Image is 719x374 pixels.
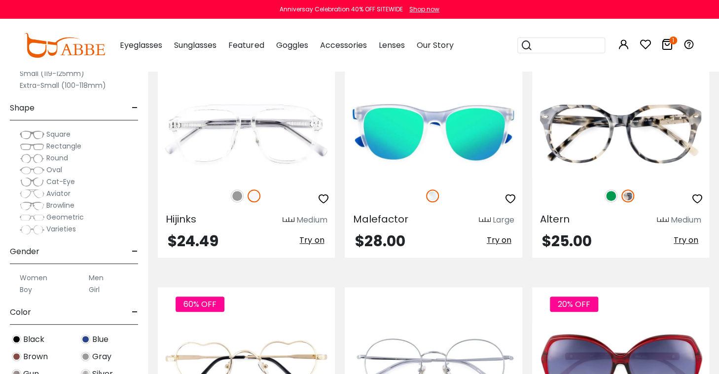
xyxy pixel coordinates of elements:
[296,234,327,247] button: Try on
[426,189,439,202] img: Clear
[378,39,404,51] span: Lenses
[132,96,138,120] span: -
[487,234,511,246] span: Try on
[20,272,47,284] label: Women
[132,300,138,324] span: -
[416,39,453,51] span: Our Story
[20,165,44,175] img: Oval.png
[89,272,104,284] label: Men
[20,142,44,151] img: Rectangle.png
[10,96,35,120] span: Shape
[345,90,522,179] img: Fclear Malefactor - TR ,Universal Bridge Fit
[605,189,617,202] img: Green
[10,240,39,263] span: Gender
[248,189,260,202] img: Translucent
[23,351,48,363] span: Brown
[299,234,324,246] span: Try on
[166,212,196,226] span: Hijinks
[46,212,84,222] span: Geometric
[20,177,44,187] img: Cat-Eye.png
[24,33,105,58] img: abbeglasses.com
[671,234,701,247] button: Try on
[20,224,44,235] img: Varieties.png
[296,214,327,226] div: Medium
[276,39,308,51] span: Goggles
[674,234,698,246] span: Try on
[532,90,709,179] img: Ivory-tortoise Altern - Acetate ,Universal Bridge Fit
[20,153,44,163] img: Round.png
[89,284,100,296] label: Girl
[46,165,62,175] span: Oval
[23,334,44,345] span: Black
[92,351,111,363] span: Gray
[46,153,68,163] span: Round
[158,90,335,179] img: Translucent Hijinks - ,Universal Bridge Fit
[20,79,106,91] label: Extra-Small (100-118mm)
[12,352,21,361] img: Brown
[20,130,44,140] img: Square.png
[320,39,366,51] span: Accessories
[120,39,162,51] span: Eyeglasses
[228,39,264,51] span: Featured
[20,213,44,223] img: Geometric.png
[46,129,71,139] span: Square
[542,230,592,252] span: $25.00
[12,335,21,344] img: Black
[81,335,90,344] img: Blue
[669,37,677,44] i: 1
[20,68,84,79] label: Small (119-125mm)
[404,5,439,13] a: Shop now
[20,201,44,211] img: Browline.png
[46,177,75,187] span: Cat-Eye
[484,234,514,247] button: Try on
[231,189,244,202] img: Gray
[46,188,71,198] span: Aviator
[81,352,90,361] img: Gray
[168,230,218,252] span: $24.49
[46,224,76,234] span: Varieties
[20,189,44,199] img: Aviator.png
[621,189,634,202] img: Ivory Tortoise
[132,240,138,263] span: -
[355,230,405,252] span: $28.00
[280,5,403,14] div: Anniversay Celebration 40% OFF SITEWIDE
[10,300,31,324] span: Color
[671,214,701,226] div: Medium
[174,39,216,51] span: Sunglasses
[657,217,669,224] img: size ruler
[46,141,81,151] span: Rectangle
[550,297,598,312] span: 20% OFF
[661,40,673,52] a: 1
[92,334,108,345] span: Blue
[409,5,439,14] div: Shop now
[20,284,32,296] label: Boy
[540,212,570,226] span: Altern
[353,212,408,226] span: Malefactor
[479,217,491,224] img: size ruler
[176,297,224,312] span: 60% OFF
[46,200,74,210] span: Browline
[283,217,294,224] img: size ruler
[493,214,514,226] div: Large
